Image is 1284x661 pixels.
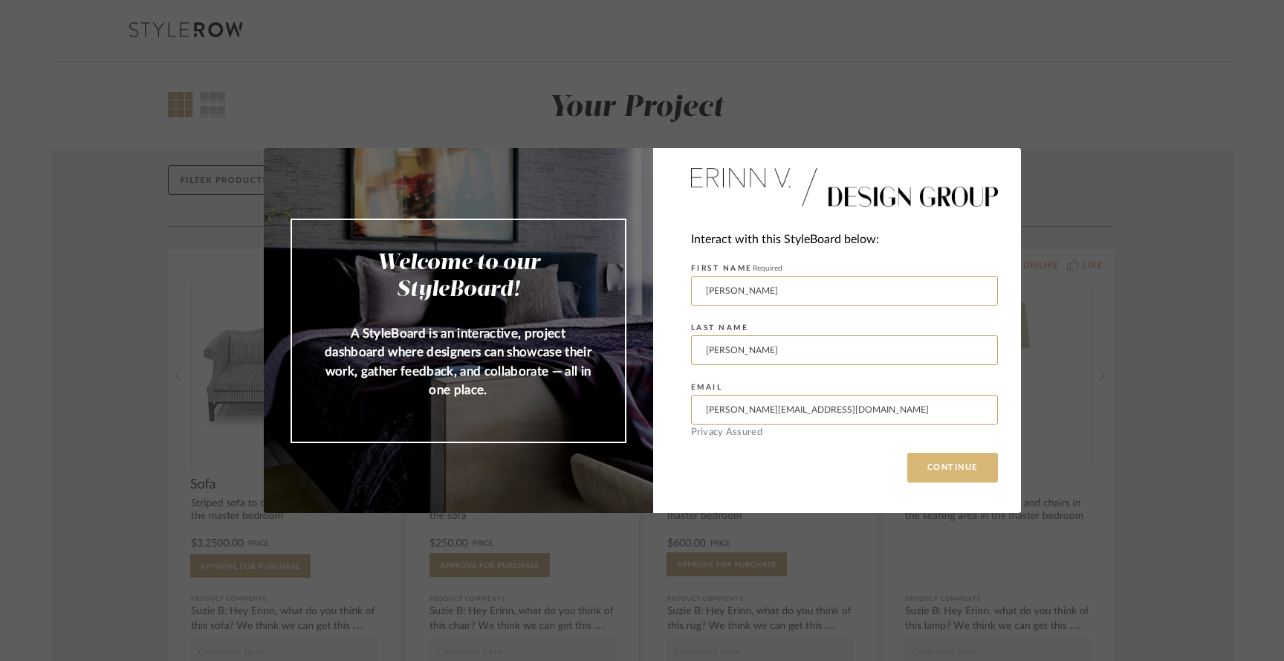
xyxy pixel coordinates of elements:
label: EMAIL [691,383,723,392]
label: FIRST NAME [691,264,782,273]
span: Required [753,265,782,272]
input: Enter Last Name [691,335,998,365]
input: Enter First Name [691,276,998,306]
input: Enter Email [691,395,998,425]
button: CONTINUE [907,453,998,483]
p: A StyleBoard is an interactive, project dashboard where designers can showcase their work, gather... [322,324,595,400]
h2: Welcome to our StyleBoard! [322,250,595,303]
div: Interact with this StyleBoard below: [691,230,998,250]
div: Privacy Assured [691,428,998,437]
label: LAST NAME [691,323,749,332]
